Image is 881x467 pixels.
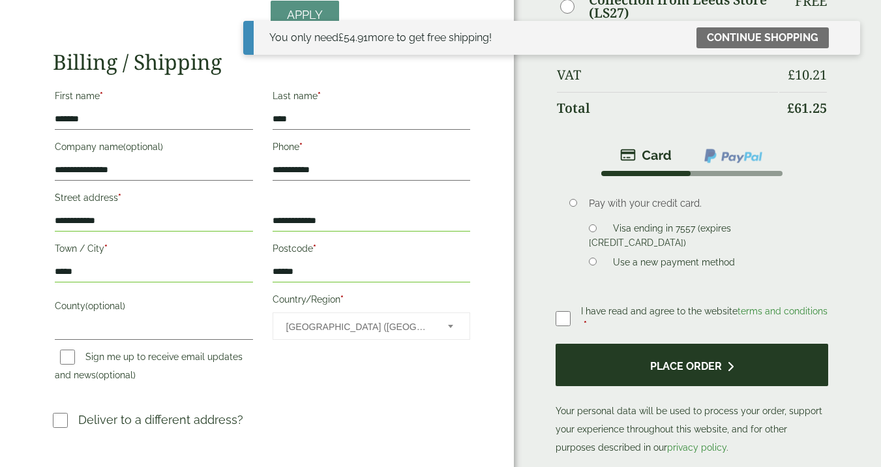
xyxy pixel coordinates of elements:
[104,243,108,254] abbr: required
[55,87,253,109] label: First name
[788,66,795,83] span: £
[118,192,121,203] abbr: required
[273,239,471,262] label: Postcode
[787,99,794,117] span: £
[273,138,471,160] label: Phone
[340,294,344,305] abbr: required
[123,142,163,152] span: (optional)
[55,138,253,160] label: Company name
[85,301,125,311] span: (optional)
[738,306,828,316] a: terms and conditions
[696,27,829,48] a: Continue shopping
[318,91,321,101] abbr: required
[273,312,471,340] span: Country/Region
[96,370,136,380] span: (optional)
[787,99,827,117] bdi: 61.25
[788,66,827,83] bdi: 10.21
[584,320,587,330] abbr: required
[313,243,316,254] abbr: required
[273,87,471,109] label: Last name
[589,196,808,211] p: Pay with your credit card.
[556,344,828,457] p: Your personal data will be used to process your order, support your experience throughout this we...
[589,223,731,252] label: Visa ending in 7557 (expires [CREDIT_CARD_DATA])
[299,142,303,152] abbr: required
[287,8,323,22] span: Apply
[703,147,764,164] img: ppcp-gateway.png
[557,92,778,124] th: Total
[271,1,339,29] a: Apply
[338,31,344,44] span: £
[557,59,778,91] th: VAT
[338,31,368,44] span: 54.91
[60,350,75,365] input: Sign me up to receive email updates and news(optional)
[55,188,253,211] label: Street address
[581,306,828,316] span: I have read and agree to the website
[667,442,726,453] a: privacy policy
[55,352,243,384] label: Sign me up to receive email updates and news
[55,239,253,262] label: Town / City
[273,290,471,312] label: Country/Region
[269,30,492,46] div: You only need more to get free shipping!
[620,147,672,163] img: stripe.png
[608,257,740,271] label: Use a new payment method
[55,297,253,319] label: County
[100,91,103,101] abbr: required
[286,313,431,340] span: United Kingdom (UK)
[53,50,472,74] h2: Billing / Shipping
[78,411,243,429] p: Deliver to a different address?
[556,344,828,386] button: Place order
